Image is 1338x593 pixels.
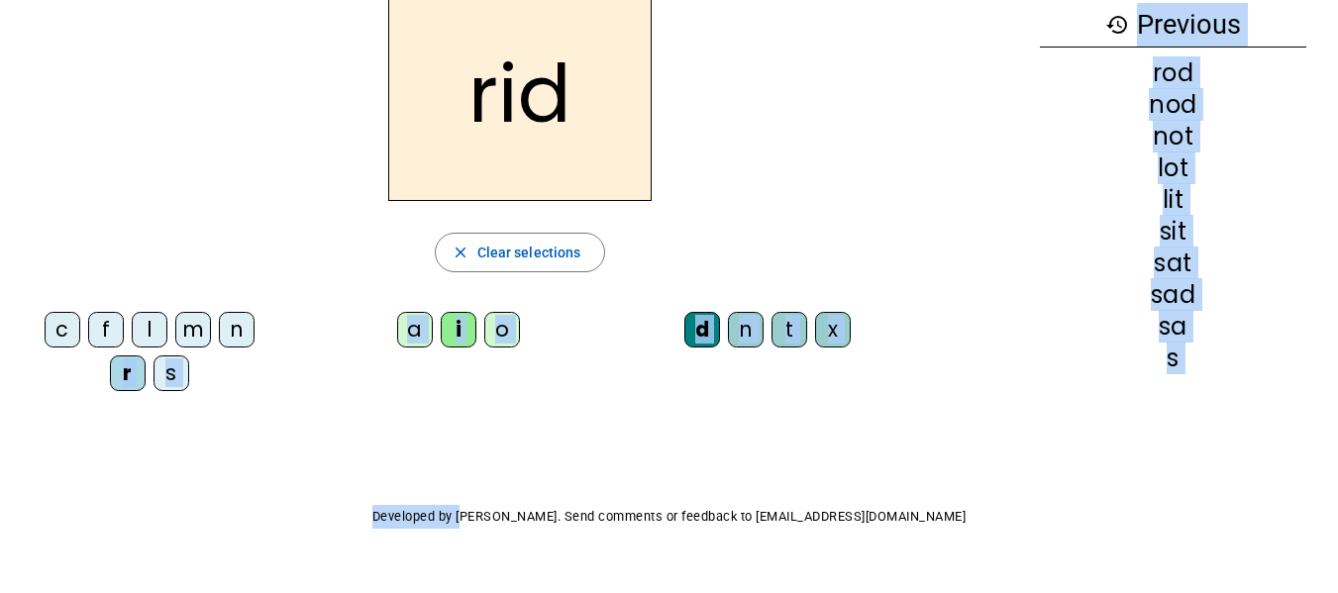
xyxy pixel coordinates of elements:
p: Developed by [PERSON_NAME]. Send comments or feedback to [EMAIL_ADDRESS][DOMAIN_NAME] [16,505,1322,529]
div: n [219,312,255,347]
div: d [684,312,720,347]
h3: Previous [1040,3,1306,48]
div: l [132,312,167,347]
div: sit [1040,220,1306,244]
div: t [772,312,807,347]
div: n [728,312,764,347]
div: a [397,312,433,347]
div: x [815,312,851,347]
mat-icon: close [452,244,469,261]
button: Clear selections [435,233,606,272]
div: sat [1040,251,1306,275]
div: sad [1040,283,1306,307]
div: lot [1040,156,1306,180]
div: m [175,312,211,347]
div: nod [1040,93,1306,117]
div: c [45,312,80,347]
div: s [154,355,189,391]
mat-icon: history [1105,13,1129,37]
div: f [88,312,124,347]
div: o [484,312,520,347]
div: sa [1040,315,1306,339]
div: s [1040,346,1306,370]
div: lit [1040,188,1306,212]
div: r [110,355,146,391]
div: not [1040,125,1306,148]
span: Clear selections [477,241,581,264]
div: i [441,312,476,347]
div: rod [1040,61,1306,85]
